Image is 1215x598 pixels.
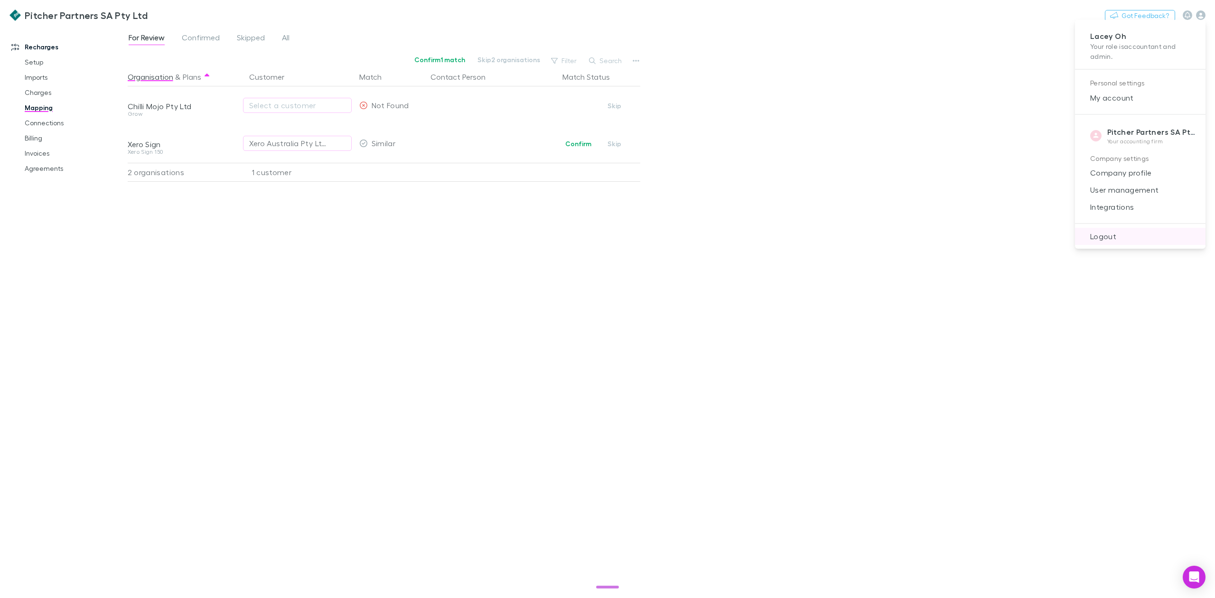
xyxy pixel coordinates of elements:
[1090,153,1190,165] p: Company settings
[1083,92,1198,103] span: My account
[1183,566,1206,589] div: Open Intercom Messenger
[1107,138,1198,145] p: Your accounting firm
[1083,201,1198,213] span: Integrations
[1083,167,1198,178] span: Company profile
[1083,184,1198,196] span: User management
[1107,127,1209,137] strong: Pitcher Partners SA Pty Ltd
[1090,77,1190,89] p: Personal settings
[1090,31,1190,41] p: Lacey Oh
[1090,41,1190,61] p: Your role is accountant and admin .
[1083,231,1198,242] span: Logout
